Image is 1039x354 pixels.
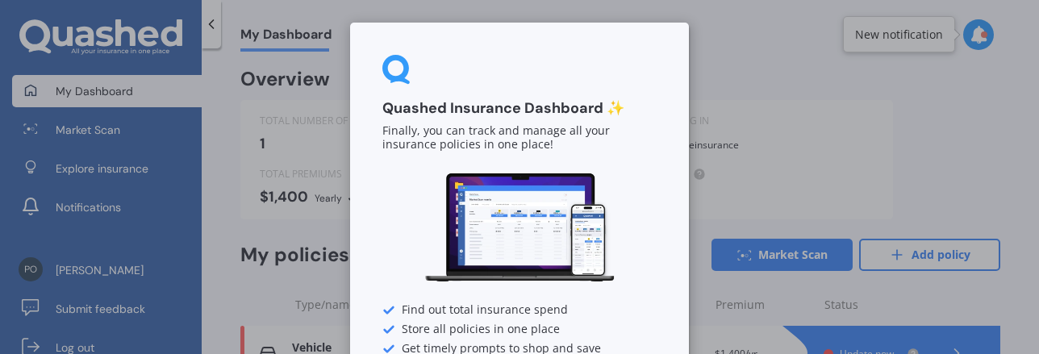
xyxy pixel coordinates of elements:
[423,171,616,285] img: Dashboard
[382,99,657,118] h3: Quashed Insurance Dashboard ✨
[382,323,657,336] div: Store all policies in one place
[382,304,657,317] div: Find out total insurance spend
[382,124,657,152] p: Finally, you can track and manage all your insurance policies in one place!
